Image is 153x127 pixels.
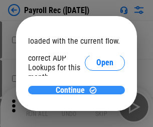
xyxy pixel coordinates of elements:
img: Continue [89,86,97,94]
div: Please select the correct ADP Lookups for this month [28,44,85,82]
span: Continue [56,86,85,94]
button: Open [85,55,125,71]
span: Open [96,59,113,67]
button: ContinueContinue [28,86,125,94]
